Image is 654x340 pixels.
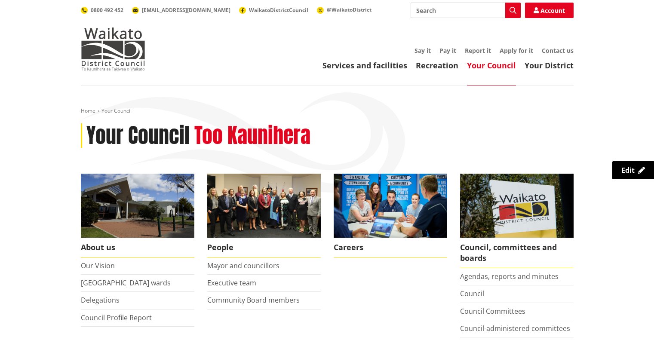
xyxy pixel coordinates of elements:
[460,306,525,316] a: Council Committees
[81,174,194,257] a: WDC Building 0015 About us
[81,295,120,305] a: Delegations
[86,123,190,148] h1: Your Council
[542,46,574,55] a: Contact us
[465,46,491,55] a: Report it
[322,60,407,70] a: Services and facilities
[460,324,570,333] a: Council-administered committees
[207,174,321,257] a: 2022 Council People
[621,165,635,175] span: Edit
[334,238,447,257] span: Careers
[525,60,574,70] a: Your District
[81,278,171,288] a: [GEOGRAPHIC_DATA] wards
[142,6,230,14] span: [EMAIL_ADDRESS][DOMAIN_NAME]
[415,46,431,55] a: Say it
[525,3,574,18] a: Account
[81,28,145,70] img: Waikato District Council - Te Kaunihera aa Takiwaa o Waikato
[327,6,372,13] span: @WaikatoDistrict
[101,107,132,114] span: Your Council
[411,3,521,18] input: Search input
[81,261,115,270] a: Our Vision
[81,107,95,114] a: Home
[81,6,123,14] a: 0800 492 452
[460,272,559,281] a: Agendas, reports and minutes
[249,6,308,14] span: WaikatoDistrictCouncil
[81,107,574,115] nav: breadcrumb
[612,161,654,179] a: Edit
[334,174,447,257] a: Careers
[239,6,308,14] a: WaikatoDistrictCouncil
[91,6,123,14] span: 0800 492 452
[81,313,152,322] a: Council Profile Report
[334,174,447,238] img: Office staff in meeting - Career page
[460,174,574,268] a: Waikato-District-Council-sign Council, committees and boards
[81,174,194,238] img: WDC Building 0015
[194,123,310,148] h2: Too Kaunihera
[460,289,484,298] a: Council
[207,261,279,270] a: Mayor and councillors
[317,6,372,13] a: @WaikatoDistrict
[81,238,194,257] span: About us
[132,6,230,14] a: [EMAIL_ADDRESS][DOMAIN_NAME]
[460,238,574,268] span: Council, committees and boards
[460,174,574,238] img: Waikato-District-Council-sign
[207,174,321,238] img: 2022 Council
[207,295,300,305] a: Community Board members
[500,46,533,55] a: Apply for it
[467,60,516,70] a: Your Council
[416,60,458,70] a: Recreation
[207,278,256,288] a: Executive team
[439,46,456,55] a: Pay it
[207,238,321,257] span: People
